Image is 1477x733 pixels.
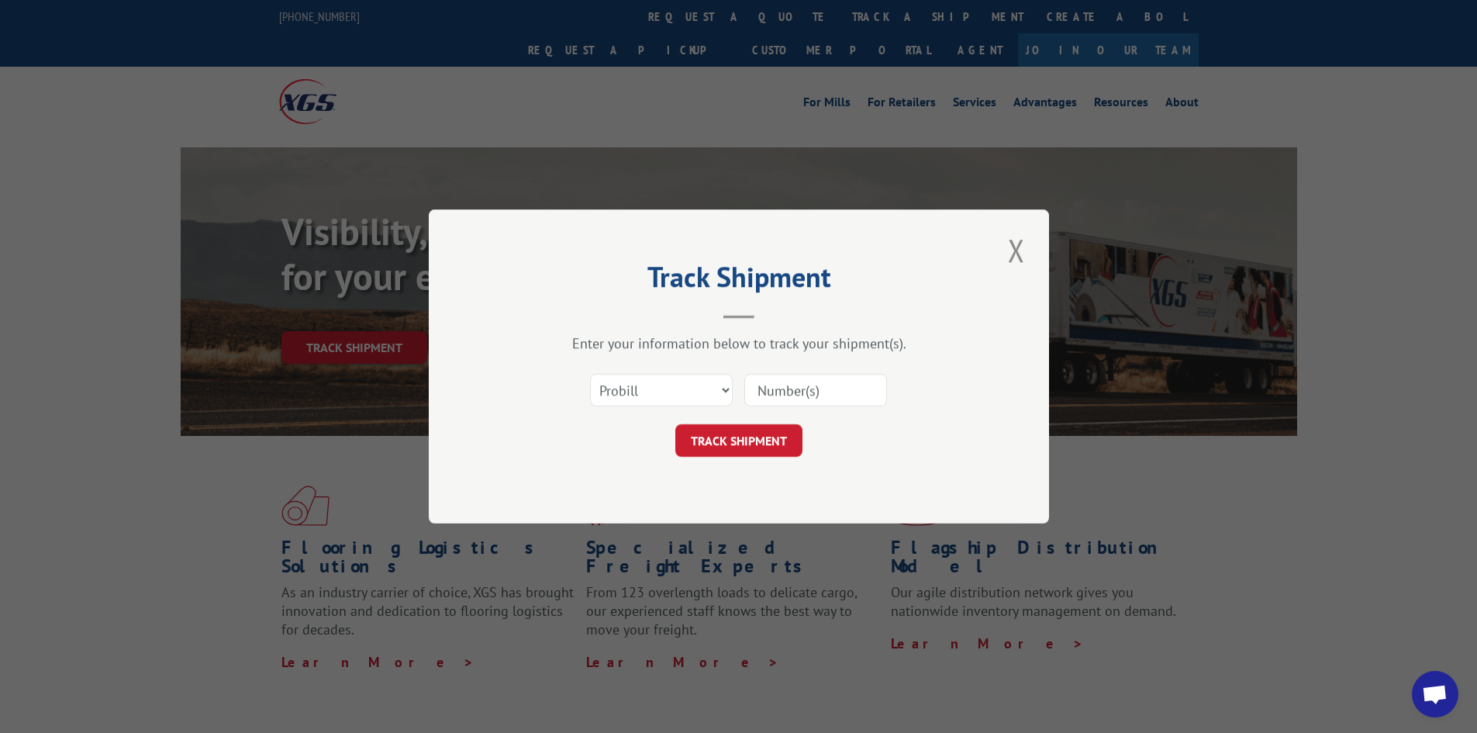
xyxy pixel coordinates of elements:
button: Close modal [1003,229,1030,271]
button: TRACK SHIPMENT [675,424,802,457]
input: Number(s) [744,374,887,406]
h2: Track Shipment [506,266,971,296]
a: Open chat [1412,671,1458,717]
div: Enter your information below to track your shipment(s). [506,334,971,352]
